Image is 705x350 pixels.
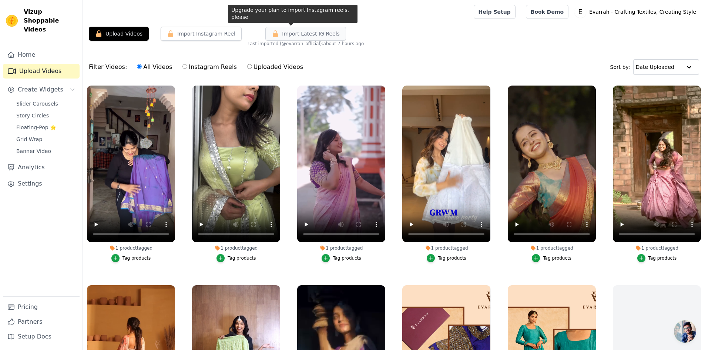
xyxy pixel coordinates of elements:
a: Grid Wrap [12,134,80,144]
button: Tag products [637,254,677,262]
button: Tag products [532,254,571,262]
a: Story Circles [12,110,80,121]
div: 1 product tagged [402,245,490,251]
a: Floating-Pop ⭐ [12,122,80,133]
p: Evarrah - Crafting Textiles, Creating Style [586,5,699,19]
button: Create Widgets [3,82,80,97]
div: 1 product tagged [87,245,175,251]
div: Tag products [333,255,361,261]
a: Slider Carousels [12,99,80,109]
div: Open chat [674,320,696,343]
input: All Videos [137,64,142,69]
span: Vizup Shoppable Videos [24,7,77,34]
span: Create Widgets [18,85,63,94]
a: Home [3,47,80,62]
div: 1 product tagged [508,245,596,251]
label: Uploaded Videos [247,62,303,72]
span: Last imported (@ evarrah_official ): about 7 hours ago [248,41,364,47]
button: Import Latest IG Reels [265,27,346,41]
button: Tag products [427,254,466,262]
a: Pricing [3,300,80,314]
div: Sort by: [610,59,699,75]
a: Upload Videos [3,64,80,79]
img: Vizup [6,15,18,27]
button: E Evarrah - Crafting Textiles, Creating Style [574,5,699,19]
div: Tag products [438,255,466,261]
span: Import Latest IG Reels [282,30,340,37]
text: E [578,8,583,16]
span: Grid Wrap [16,136,42,143]
div: Tag products [228,255,256,261]
span: Slider Carousels [16,100,58,107]
button: Tag products [322,254,361,262]
span: Story Circles [16,112,49,119]
input: Instagram Reels [182,64,187,69]
a: Setup Docs [3,329,80,344]
button: Upload Videos [89,27,149,41]
a: Settings [3,176,80,191]
label: All Videos [137,62,172,72]
input: Uploaded Videos [247,64,252,69]
div: 1 product tagged [297,245,385,251]
a: Partners [3,314,80,329]
a: Banner Video [12,146,80,156]
a: Help Setup [474,5,516,19]
div: 1 product tagged [192,245,280,251]
label: Instagram Reels [182,62,237,72]
span: Floating-Pop ⭐ [16,124,56,131]
div: Tag products [122,255,151,261]
a: Book Demo [526,5,568,19]
div: 1 product tagged [613,245,701,251]
button: Tag products [111,254,151,262]
span: Banner Video [16,147,51,155]
div: Tag products [648,255,677,261]
div: Tag products [543,255,571,261]
a: Analytics [3,160,80,175]
div: Filter Videos: [89,59,307,76]
button: Tag products [216,254,256,262]
button: Import Instagram Reel [161,27,242,41]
